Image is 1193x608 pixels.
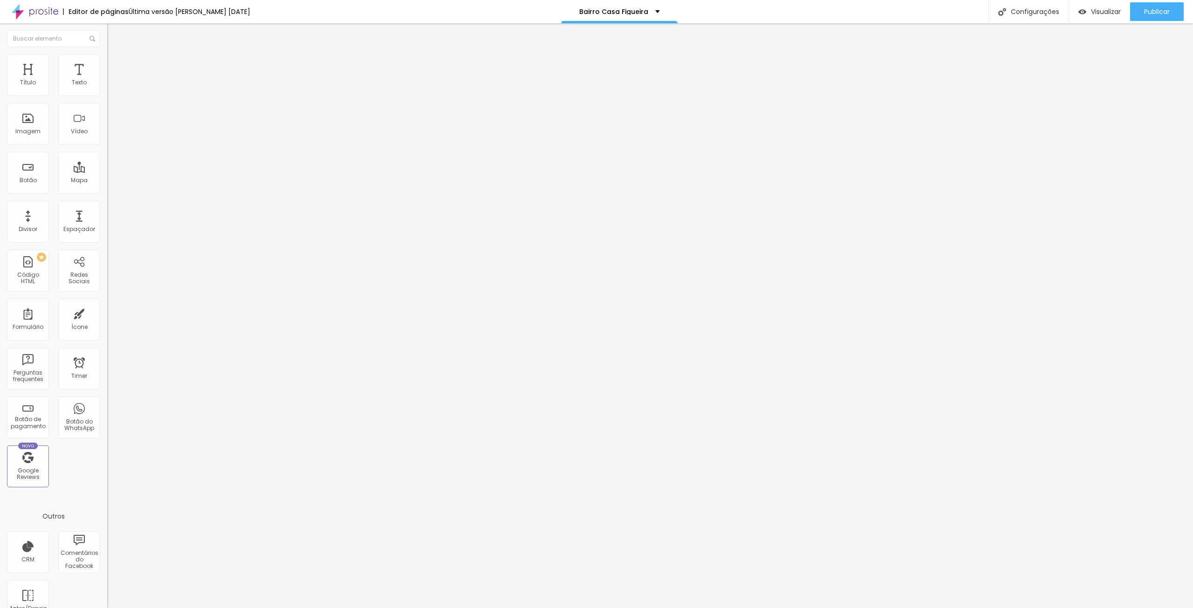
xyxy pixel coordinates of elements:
div: Código HTML [9,272,46,285]
div: Espaçador [63,226,95,232]
div: Mapa [71,177,88,184]
div: Google Reviews [9,467,46,481]
div: Ícone [71,324,88,330]
iframe: Editor [107,23,1193,608]
span: Publicar [1144,8,1170,15]
div: Divisor [19,226,37,232]
div: Título [20,79,36,86]
img: view-1.svg [1078,8,1086,16]
img: Icone [89,36,95,41]
input: Buscar elemento [7,30,100,47]
div: Botão de pagamento [9,416,46,430]
button: Visualizar [1069,2,1130,21]
div: Formulário [13,324,43,330]
div: CRM [21,556,34,563]
div: Botão [20,177,37,184]
div: Comentários do Facebook [61,550,97,570]
div: Imagem [15,128,41,135]
div: Botão do WhatsApp [61,418,97,432]
p: Bairro Casa Figueira [579,8,648,15]
div: Novo [18,443,38,449]
div: Editor de páginas [63,8,129,15]
div: Redes Sociais [61,272,97,285]
div: Vídeo [71,128,88,135]
div: Texto [72,79,87,86]
button: Publicar [1130,2,1184,21]
div: Timer [71,373,87,379]
div: Perguntas frequentes [9,369,46,383]
span: Visualizar [1091,8,1121,15]
div: Última versão [PERSON_NAME] [DATE] [129,8,250,15]
img: Icone [998,8,1006,16]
